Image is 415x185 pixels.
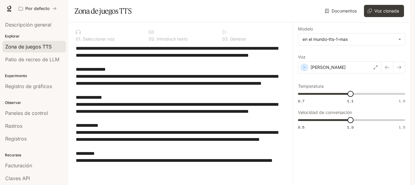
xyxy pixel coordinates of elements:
font: Seleccionar voz [83,36,115,41]
font: 0 [222,36,225,41]
font: Voz clonada [374,8,399,13]
font: Por defecto [25,6,50,11]
font: 1.5 [399,98,405,104]
font: 0 [76,36,79,41]
font: 0 [149,36,152,41]
div: en el mundo-tts-1-max [298,34,405,45]
font: Modelo [298,26,313,31]
font: . [228,36,229,41]
font: Documentos [332,8,357,13]
font: Introducir texto [157,36,188,41]
font: 1.5 [399,125,405,130]
a: Documentos [324,5,359,17]
font: . [80,36,82,41]
font: 2 [152,36,154,41]
button: Todos los espacios de trabajo [16,2,59,15]
font: . [154,36,156,41]
button: Voz clonada [364,5,404,17]
font: 3 [225,36,228,41]
font: 1.0 [347,125,354,130]
font: Voz [298,54,306,59]
font: Zona de juegos TTS [75,6,131,16]
font: Temperatura [298,84,324,89]
font: [PERSON_NAME] [310,65,346,70]
font: 0.7 [298,98,304,104]
font: 1 [79,36,80,41]
font: 0.5 [298,125,304,130]
font: Velocidad de conversación [298,110,352,115]
font: en el mundo-tts-1-max [303,37,348,42]
font: Generar [230,36,246,41]
font: 1.1 [347,98,354,104]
